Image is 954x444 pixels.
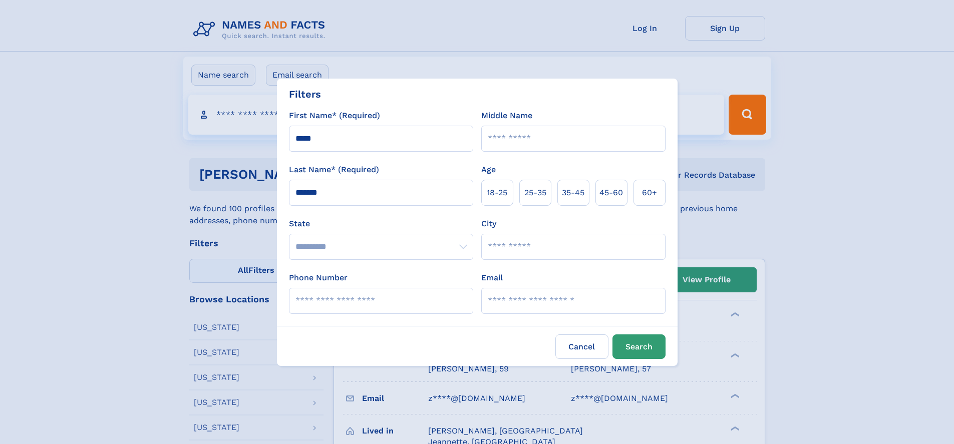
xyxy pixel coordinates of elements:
[481,164,496,176] label: Age
[612,334,666,359] button: Search
[289,218,473,230] label: State
[555,334,608,359] label: Cancel
[289,164,379,176] label: Last Name* (Required)
[481,272,503,284] label: Email
[481,110,532,122] label: Middle Name
[642,187,657,199] span: 60+
[487,187,507,199] span: 18‑25
[524,187,546,199] span: 25‑35
[289,110,380,122] label: First Name* (Required)
[289,87,321,102] div: Filters
[562,187,584,199] span: 35‑45
[599,187,623,199] span: 45‑60
[289,272,348,284] label: Phone Number
[481,218,496,230] label: City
